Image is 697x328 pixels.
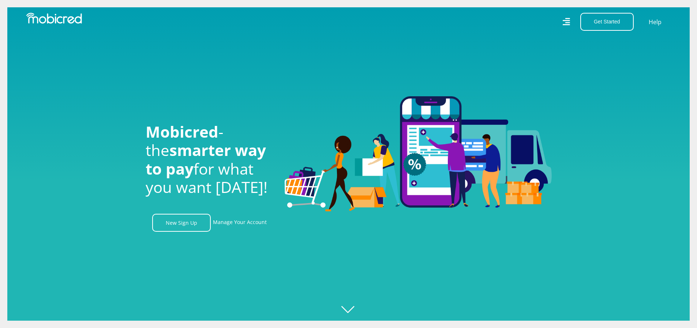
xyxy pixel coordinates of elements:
span: smarter way to pay [146,139,266,179]
a: Manage Your Account [213,214,267,232]
span: Mobicred [146,121,218,142]
h1: - the for what you want [DATE]! [146,123,274,197]
img: Mobicred [26,13,82,24]
button: Get Started [580,13,634,31]
img: Welcome to Mobicred [285,96,552,212]
a: Help [648,17,662,27]
a: New Sign Up [152,214,211,232]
